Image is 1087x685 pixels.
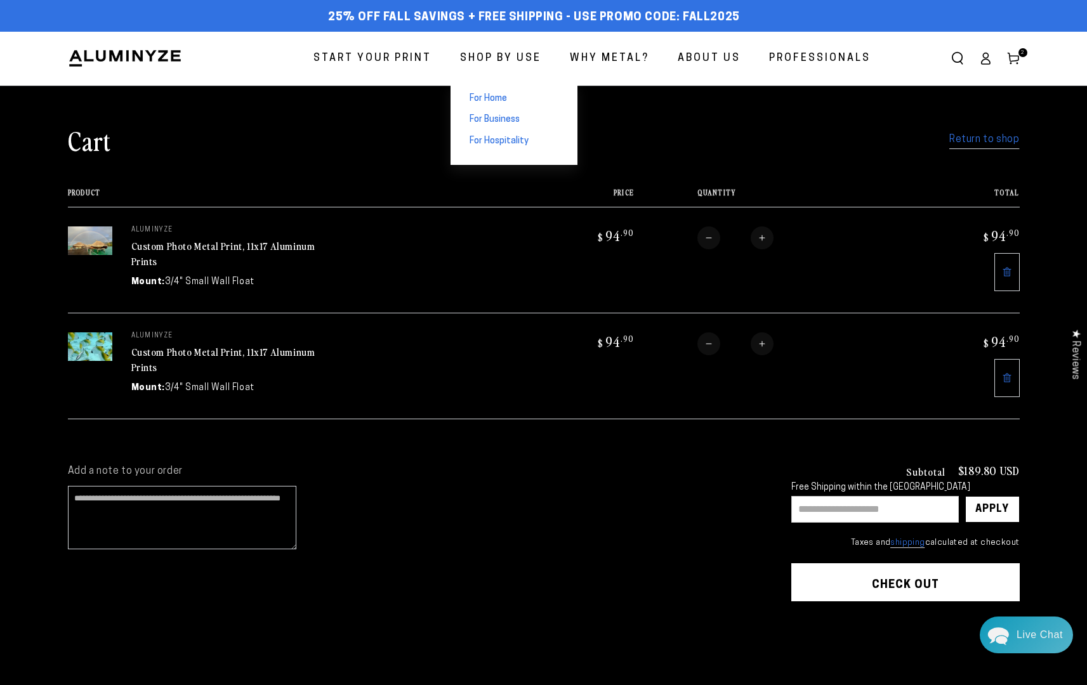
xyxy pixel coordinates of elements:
[949,131,1019,149] a: Return to shop
[570,49,649,68] span: Why Metal?
[760,42,880,75] a: Professionals
[68,124,111,157] h1: Cart
[1006,227,1020,238] sup: .90
[522,188,634,207] th: Price
[982,226,1020,244] bdi: 94
[791,626,1020,654] iframe: PayPal-paypal
[165,275,254,289] dd: 3/4" Small Wall Float
[634,188,907,207] th: Quantity
[1017,616,1063,653] div: Contact Us Directly
[994,359,1020,397] a: Remove 11"x17" Rectangle White Matte Aluminyzed Photo
[451,42,551,75] a: Shop By Use
[984,337,989,349] span: $
[958,465,1020,476] p: $189.80 USD
[68,226,112,255] img: 11"x17" Rectangle White Matte Aluminyzed Photo
[907,188,1019,207] th: Total
[470,114,520,126] span: For Business
[451,88,577,110] a: For Home
[470,135,529,148] span: For Hospitality
[890,538,925,548] a: shipping
[1006,333,1020,344] sup: .90
[131,381,166,395] dt: Mount:
[791,537,1020,549] small: Taxes and calculated at checkout
[598,337,603,349] span: $
[131,226,322,234] p: aluminyze
[451,131,577,152] a: For Hospitality
[470,93,507,105] span: For Home
[791,563,1020,601] button: Check out
[68,49,182,68] img: Aluminyze
[720,226,751,249] input: Quantity for Custom Photo Metal Print, 11x17 Aluminum Prints
[131,344,315,375] a: Custom Photo Metal Print, 11x17 Aluminum Prints
[596,332,634,350] bdi: 94
[791,483,1020,493] div: Free Shipping within the [GEOGRAPHIC_DATA]
[982,332,1020,350] bdi: 94
[668,42,750,75] a: About Us
[1063,319,1087,389] div: Click to open Judge.me floating reviews tab
[720,332,751,355] input: Quantity for Custom Photo Metal Print, 11x17 Aluminum Prints
[328,11,740,25] span: 25% off FALL Savings + Free Shipping - Use Promo Code: FALL2025
[975,497,1010,522] div: Apply
[678,49,741,68] span: About Us
[313,49,432,68] span: Start Your Print
[944,44,972,72] summary: Search our site
[621,227,634,238] sup: .90
[596,226,634,244] bdi: 94
[906,466,945,476] h3: Subtotal
[131,275,166,289] dt: Mount:
[165,381,254,395] dd: 3/4" Small Wall Float
[68,332,112,361] img: 11"x17" Rectangle White Matte Aluminyzed Photo
[451,109,577,131] a: For Business
[621,333,634,344] sup: .90
[68,188,522,207] th: Product
[131,238,315,269] a: Custom Photo Metal Print, 11x17 Aluminum Prints
[994,253,1020,291] a: Remove 11"x17" Rectangle White Matte Aluminyzed Photo
[1021,48,1025,57] span: 2
[984,231,989,244] span: $
[769,49,871,68] span: Professionals
[560,42,659,75] a: Why Metal?
[68,465,766,478] label: Add a note to your order
[598,231,603,244] span: $
[980,616,1073,653] div: Chat widget toggle
[131,332,322,340] p: aluminyze
[460,49,541,68] span: Shop By Use
[304,42,441,75] a: Start Your Print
